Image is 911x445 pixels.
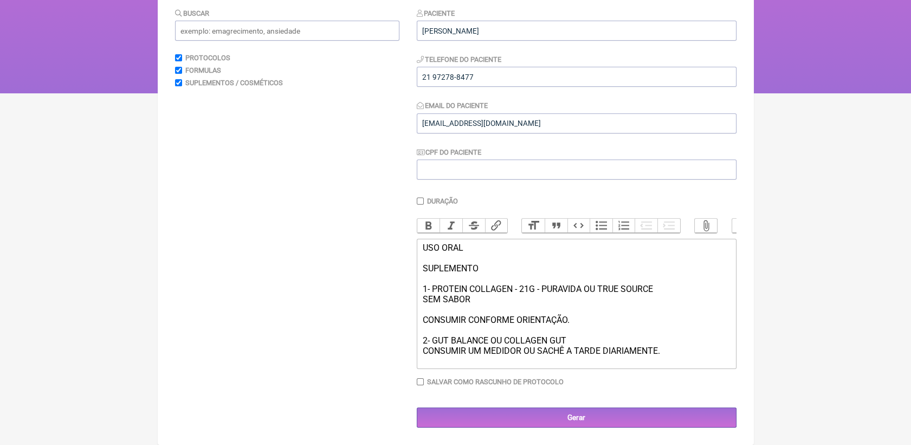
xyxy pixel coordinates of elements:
button: Bullets [590,219,612,233]
button: Undo [732,219,755,233]
label: Paciente [417,9,455,17]
button: Link [485,219,508,233]
label: Email do Paciente [417,101,488,110]
button: Strikethrough [462,219,485,233]
label: Salvar como rascunho de Protocolo [427,378,564,386]
button: Increase Level [657,219,680,233]
input: exemplo: emagrecimento, ansiedade [175,21,399,41]
label: Telefone do Paciente [417,55,502,63]
label: Protocolos [185,54,230,62]
button: Decrease Level [635,219,657,233]
label: Formulas [185,66,221,74]
button: Heading [522,219,545,233]
label: CPF do Paciente [417,148,482,156]
label: Suplementos / Cosméticos [185,79,283,87]
div: USO ORAL SUPLEMENTO 1- PROTEIN COLLAGEN - 21G - PURAVIDA OU TRUE SOURCE SEM SABOR CONSUMIR CONFOR... [422,243,730,356]
input: Gerar [417,408,736,428]
button: Bold [417,219,440,233]
label: Duração [427,197,458,205]
button: Code [567,219,590,233]
button: Quote [545,219,567,233]
button: Italic [440,219,462,233]
button: Attach Files [695,219,718,233]
label: Buscar [175,9,210,17]
button: Numbers [612,219,635,233]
